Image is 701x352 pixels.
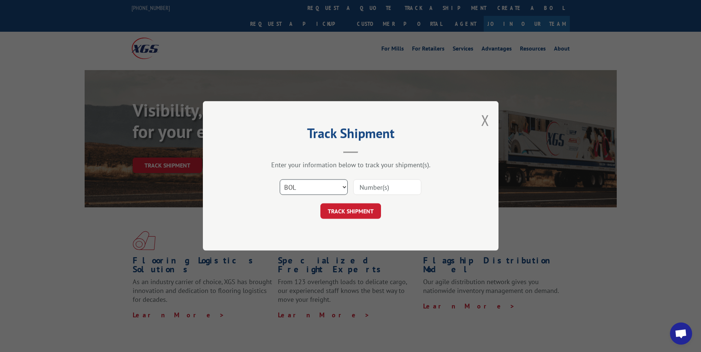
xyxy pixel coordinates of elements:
button: TRACK SHIPMENT [320,204,381,219]
h2: Track Shipment [240,128,462,142]
button: Close modal [481,110,489,130]
input: Number(s) [353,180,421,195]
div: Open chat [670,322,692,345]
div: Enter your information below to track your shipment(s). [240,161,462,169]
